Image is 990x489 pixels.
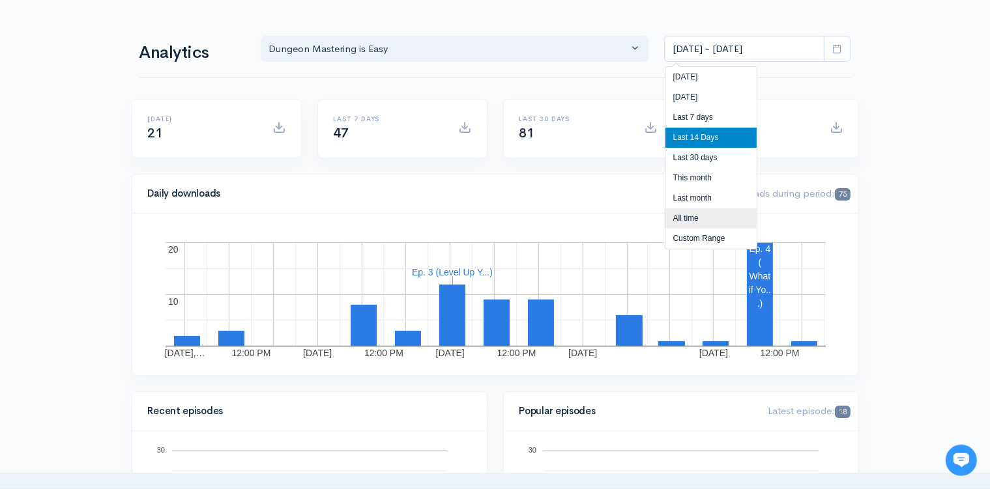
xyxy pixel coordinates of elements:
text: 12:00 PM [364,348,403,358]
span: Downloads during period: [719,187,850,199]
li: Last 7 days [665,107,757,128]
text: Ep. 4 [749,244,770,254]
li: This month [665,168,757,188]
span: New conversation [84,180,156,191]
h4: Daily downloads [148,188,704,199]
button: Dungeon Mastering is Easy [261,36,649,63]
text: .) [757,298,763,309]
span: Latest episode: [768,404,850,417]
text: Ep. 3 (Level Up Y...) [412,267,493,277]
li: Last month [665,188,757,208]
text: 30 [156,446,164,454]
text: [DATE],… [164,348,205,358]
h4: Popular episodes [519,406,753,417]
svg: A chart. [148,229,843,359]
li: All time [665,208,757,229]
span: 21 [148,125,163,141]
h1: Analytics [139,44,245,63]
text: 12:00 PM [760,348,799,358]
span: 81 [519,125,534,141]
h6: Last 7 days [334,115,443,122]
iframe: gist-messenger-bubble-iframe [946,445,977,476]
li: Last 30 days [665,148,757,168]
input: Search articles [38,245,233,271]
text: [DATE] [568,348,597,358]
span: 47 [334,125,349,141]
text: [DATE] [303,348,332,358]
text: [DATE] [435,348,464,358]
h6: All time [705,115,814,122]
h1: Hi 👋 [20,63,241,84]
text: 30 [528,446,536,454]
text: 10 [168,296,179,307]
h6: [DATE] [148,115,257,122]
text: 20 [168,244,179,255]
div: Dungeon Mastering is Easy [269,42,629,57]
h4: Recent episodes [148,406,463,417]
h2: Just let us know if you need anything and we'll be happy to help! 🙂 [20,87,241,149]
p: Find an answer quickly [18,223,243,239]
button: New conversation [20,173,240,199]
h6: Last 30 days [519,115,628,122]
li: Last 14 Days [665,128,757,148]
input: analytics date range selector [664,36,824,63]
text: [DATE] [699,348,727,358]
text: 12:00 PM [497,348,536,358]
span: 75 [835,188,850,201]
span: 18 [835,406,850,418]
li: Custom Range [665,229,757,249]
text: 12:00 PM [231,348,270,358]
li: [DATE] [665,87,757,107]
li: [DATE] [665,67,757,87]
